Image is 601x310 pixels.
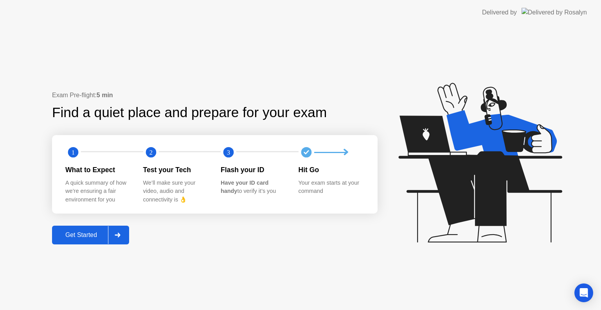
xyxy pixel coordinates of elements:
text: 1 [72,149,75,156]
div: Exam Pre-flight: [52,91,378,100]
div: A quick summary of how we’re ensuring a fair environment for you [65,179,131,204]
div: Open Intercom Messenger [574,283,593,302]
div: What to Expect [65,165,131,175]
text: 3 [227,149,230,156]
b: 5 min [97,92,113,98]
div: to verify it’s you [221,179,286,196]
div: Find a quiet place and prepare for your exam [52,102,328,123]
img: Delivered by Rosalyn [522,8,587,17]
text: 2 [149,149,152,156]
b: Have your ID card handy [221,180,268,194]
button: Get Started [52,226,129,244]
div: Delivered by [482,8,517,17]
div: Get Started [54,232,108,239]
div: Test your Tech [143,165,209,175]
div: We’ll make sure your video, audio and connectivity is 👌 [143,179,209,204]
div: Your exam starts at your command [299,179,364,196]
div: Flash your ID [221,165,286,175]
div: Hit Go [299,165,364,175]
